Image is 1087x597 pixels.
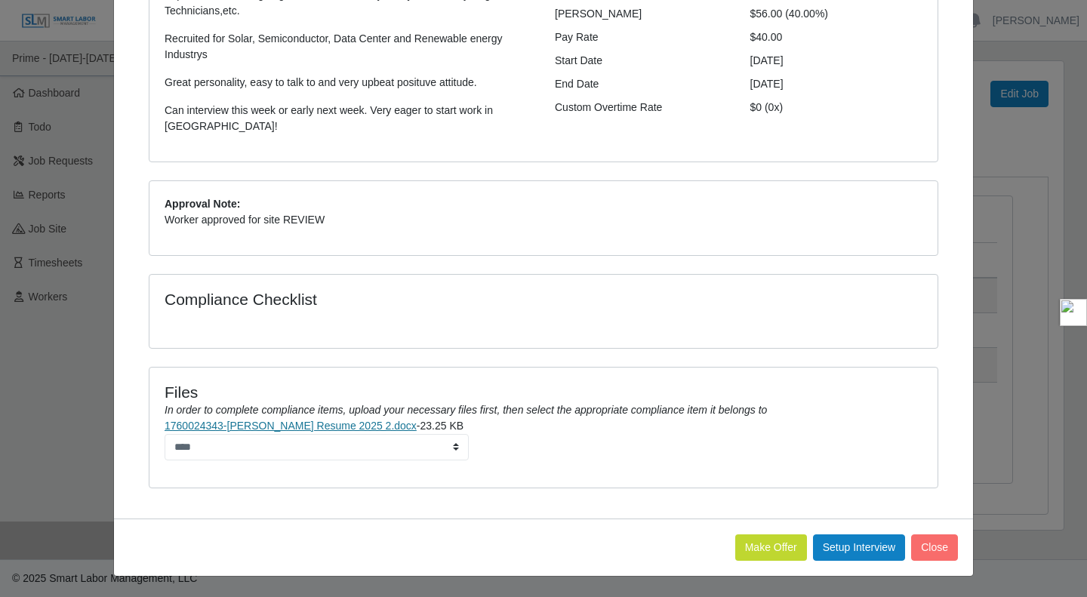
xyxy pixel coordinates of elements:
[543,76,739,92] div: End Date
[165,420,417,432] a: 1760024343-[PERSON_NAME] Resume 2025 2.docx
[750,78,784,90] span: [DATE]
[739,53,935,69] div: [DATE]
[420,420,464,432] span: 23.25 KB
[165,31,532,63] p: Recruited for Solar, Semiconductor, Data Center and Renewable energy Industrys
[165,404,767,416] i: In order to complete compliance items, upload your necessary files first, then select the appropr...
[543,29,739,45] div: Pay Rate
[735,534,807,561] button: Make Offer
[165,75,532,91] p: Great personality, easy to talk to and very upbeat posituve attitude.
[813,534,906,561] button: Setup Interview
[739,29,935,45] div: $40.00
[911,534,958,561] button: Close
[1060,299,1087,326] img: toggle-logo.svg
[543,100,739,115] div: Custom Overtime Rate
[750,101,784,113] span: $0 (0x)
[165,103,532,134] p: Can interview this week or early next week. Very eager to start work in [GEOGRAPHIC_DATA]!
[165,290,662,309] h4: Compliance Checklist
[165,383,922,402] h4: Files
[165,198,240,210] b: Approval Note:
[543,53,739,69] div: Start Date
[165,212,922,228] p: Worker approved for site REVIEW
[165,418,922,460] li: -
